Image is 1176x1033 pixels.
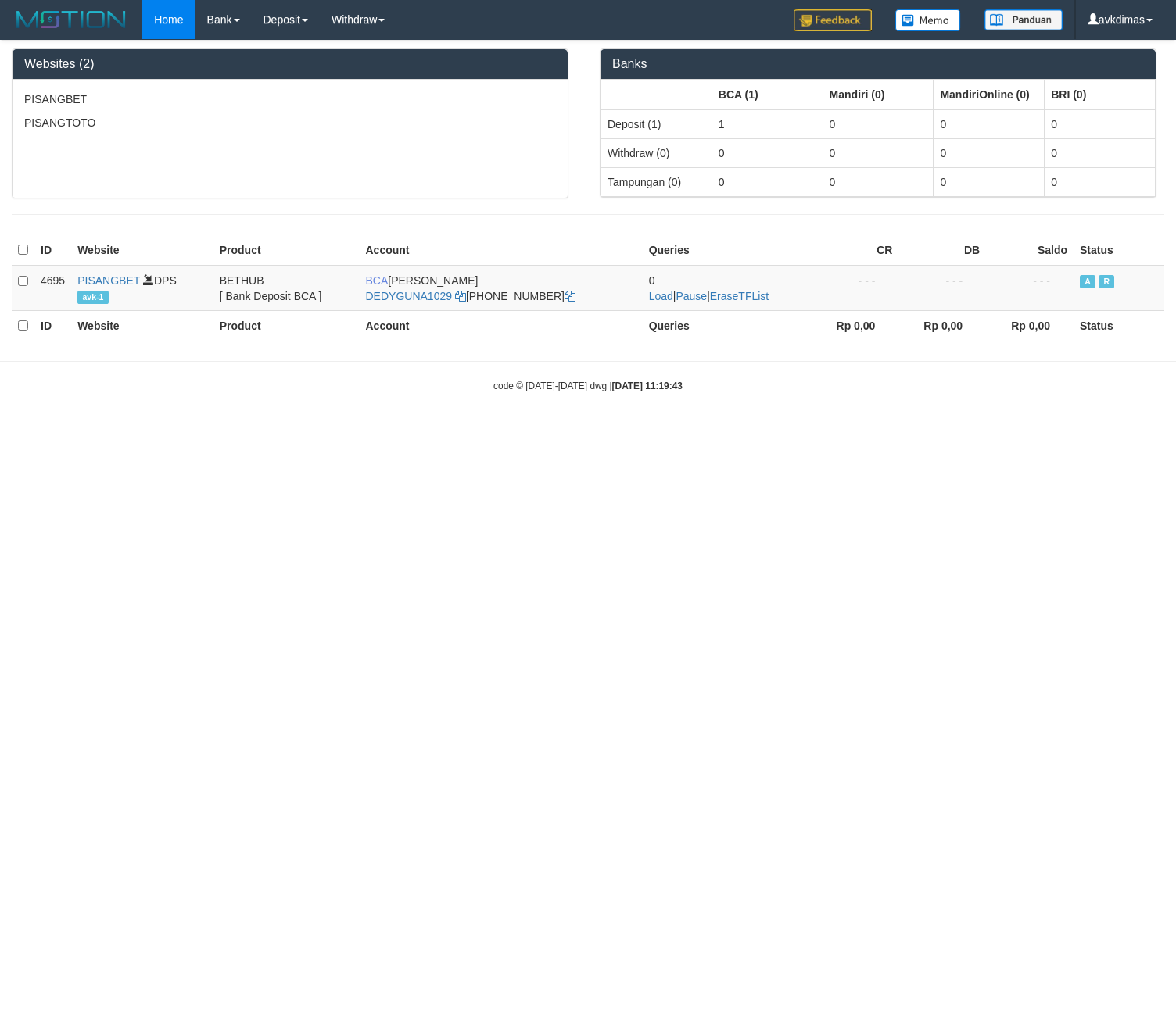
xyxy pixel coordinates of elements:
[455,290,466,302] a: Copy DEDYGUNA1029 to clipboard
[1045,80,1156,109] th: Group: activate to sort column ascending
[643,310,812,341] th: Queries
[366,274,389,287] span: BCA
[612,381,683,391] strong: [DATE] 11:19:43
[1099,275,1114,288] span: Running
[24,91,556,107] p: PISANGBET
[601,109,712,139] td: Deposit (1)
[71,266,213,311] td: DPS
[823,167,934,196] td: 0
[986,310,1074,341] th: Rp 0,00
[812,235,899,266] th: CR
[1074,235,1164,266] th: Status
[712,167,823,196] td: 0
[934,109,1045,139] td: 0
[649,290,673,302] a: Load
[77,291,108,304] span: avk-1
[794,9,872,31] img: Feedback.jpg
[24,115,556,130] p: PISANGTOTO
[823,138,934,167] td: 0
[601,80,712,109] th: Group: activate to sort column ascending
[812,310,899,341] th: Rp 0,00
[24,57,556,71] h3: Websites (2)
[360,235,643,266] th: Account
[1080,275,1095,288] span: Active
[360,266,643,311] td: [PERSON_NAME] [PHONE_NUMBER]
[71,310,213,341] th: Website
[213,235,360,266] th: Product
[984,9,1063,30] img: panduan.png
[34,310,71,341] th: ID
[649,274,655,287] span: 0
[1045,138,1156,167] td: 0
[712,109,823,139] td: 1
[1045,109,1156,139] td: 0
[493,381,683,391] small: code © [DATE]-[DATE] dwg |
[812,266,899,311] td: - - -
[895,9,961,31] img: Button%20Memo.svg
[34,266,71,311] td: 4695
[986,266,1074,311] td: - - -
[565,290,575,302] a: Copy 7985845158 to clipboard
[898,235,986,266] th: DB
[986,235,1074,266] th: Saldo
[823,109,934,139] td: 0
[712,138,823,167] td: 0
[934,167,1045,196] td: 0
[712,80,823,109] th: Group: activate to sort column ascending
[213,266,360,311] td: BETHUB [ Bank Deposit BCA ]
[823,80,934,109] th: Group: activate to sort column ascending
[601,138,712,167] td: Withdraw (0)
[213,310,360,341] th: Product
[601,167,712,196] td: Tampungan (0)
[1045,167,1156,196] td: 0
[12,8,131,31] img: MOTION_logo.png
[898,310,986,341] th: Rp 0,00
[649,274,769,302] span: | |
[71,235,213,266] th: Website
[934,138,1045,167] td: 0
[366,290,453,302] a: DEDYGUNA1029
[77,274,140,287] a: PISANGBET
[934,80,1045,109] th: Group: activate to sort column ascending
[1074,310,1164,341] th: Status
[898,266,986,311] td: - - -
[676,290,707,302] a: Pause
[360,310,643,341] th: Account
[643,235,812,266] th: Queries
[34,235,71,266] th: ID
[612,57,1144,71] h3: Banks
[710,290,769,302] a: EraseTFList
